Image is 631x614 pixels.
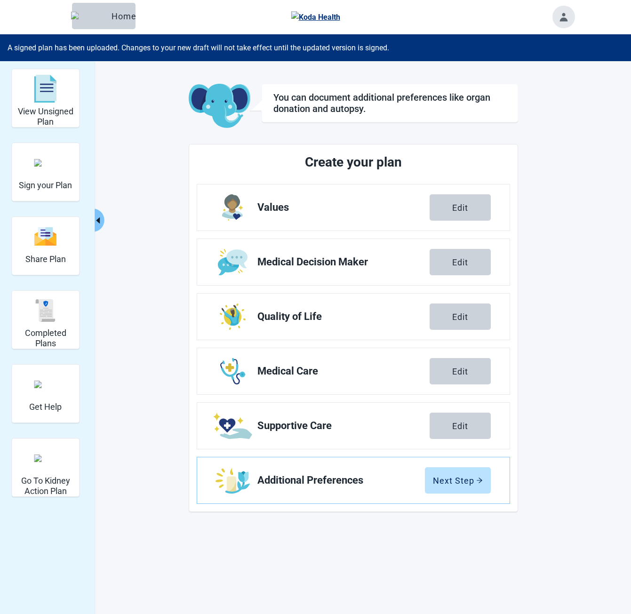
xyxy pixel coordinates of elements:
[11,364,80,423] div: Get Help
[197,348,510,394] a: Edit Medical Care section
[71,12,108,20] img: Elephant
[257,475,425,486] span: Additional Preferences
[452,257,468,267] div: Edit
[197,294,510,340] a: Edit Quality of Life section
[34,381,57,388] img: person-question.svg
[452,203,468,212] div: Edit
[16,476,75,496] h2: Go To Kidney Action Plan
[34,226,57,247] img: svg%3e
[257,256,430,268] span: Medical Decision Maker
[273,92,506,114] h1: You can document additional preferences like organ donation and autopsy.
[257,202,430,213] span: Values
[11,143,80,201] div: Sign your Plan
[34,159,57,167] img: make_plan_official.svg
[452,421,468,431] div: Edit
[257,366,430,377] span: Medical Care
[257,420,430,431] span: Supportive Care
[257,311,430,322] span: Quality of Life
[291,11,340,23] img: Koda Health
[16,328,75,348] h2: Completed Plans
[11,438,80,497] div: Go To Kidney Action Plan
[189,84,250,129] img: Koda Elephant
[430,194,491,221] button: Edit
[34,455,57,462] img: kidney_action_plan.svg
[430,358,491,384] button: Edit
[232,152,475,173] h2: Create your plan
[425,467,491,494] button: Next Steparrow-right
[25,254,66,264] h2: Share Plan
[34,75,57,103] img: svg%3e
[16,106,75,127] h2: View Unsigned Plan
[72,3,136,29] button: ElephantHome
[29,402,62,412] h2: Get Help
[452,367,468,376] div: Edit
[19,180,72,191] h2: Sign your Plan
[430,413,491,439] button: Edit
[197,239,510,285] a: Edit Medical Decision Maker section
[433,476,483,485] div: Next Step
[11,216,80,275] div: Share Plan
[11,290,80,349] div: Completed Plans
[197,184,510,231] a: Edit Values section
[197,403,510,449] a: Edit Supportive Care section
[11,69,80,128] div: View Unsigned Plan
[430,249,491,275] button: Edit
[34,299,57,322] img: svg%3e
[132,84,575,512] main: Main content
[552,6,575,28] button: Toggle account menu
[93,208,104,232] button: Collapse menu
[430,303,491,330] button: Edit
[452,312,468,321] div: Edit
[476,477,483,484] span: arrow-right
[80,11,128,21] div: Home
[197,457,510,503] a: Edit Additional Preferences section
[94,216,103,225] span: caret-left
